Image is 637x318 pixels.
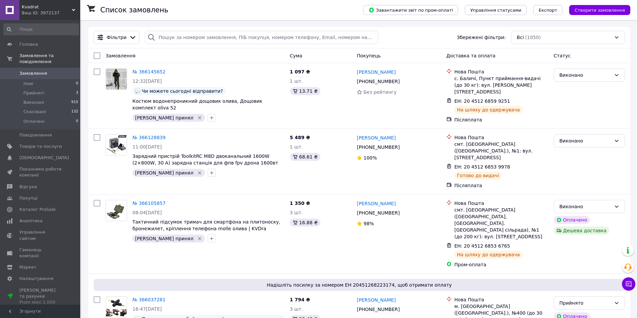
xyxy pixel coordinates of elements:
[145,31,378,44] input: Пошук за номером замовлення, ПІБ покупця, номером телефону, Email, номером накладної
[197,236,202,241] svg: Видалити мітку
[454,182,548,189] div: Післяплата
[132,210,162,215] span: 08:04[DATE]
[574,8,625,13] span: Створити замовлення
[355,208,401,218] div: [PHONE_NUMBER]
[19,143,62,149] span: Товари та послуги
[454,141,548,161] div: смт. [GEOGRAPHIC_DATA] ([GEOGRAPHIC_DATA].), №1: вул. [STREET_ADDRESS]
[539,8,557,13] span: Експорт
[132,153,278,166] a: Зарядний пристрій ToolkitRC M8D двоканальний 1600W (2×800W, 30 A) зарядна станція для фпв fpv дро...
[454,172,502,180] div: Готово до видачі
[454,261,548,268] div: Пром-оплата
[368,7,453,13] span: Завантажити звіт по пром-оплаті
[290,210,303,215] span: 3 шт.
[132,98,262,110] a: Костюм водонепроникний дощовик олива, Дощовик комплект oliva 52
[23,99,44,105] span: Виконані
[106,68,127,90] a: Фото товару
[355,305,401,314] div: [PHONE_NUMBER]
[363,221,374,226] span: 98%
[290,201,310,206] span: 1 350 ₴
[106,134,127,155] a: Фото товару
[622,277,635,291] button: Чат з покупцем
[454,207,548,240] div: смт. [GEOGRAPHIC_DATA] ([GEOGRAPHIC_DATA], [GEOGRAPHIC_DATA]. [GEOGRAPHIC_DATA] сільрада), №1 (до...
[19,184,37,190] span: Відгуки
[23,81,33,87] span: Нові
[554,216,590,224] div: Оплачено
[100,6,168,14] h1: Список замовлень
[454,164,510,170] span: ЕН: 20 4512 6853 9978
[525,35,541,40] span: (1050)
[465,5,527,15] button: Управління статусами
[3,23,79,35] input: Пошук
[569,5,630,15] button: Створити замовлення
[23,109,46,115] span: Скасовані
[290,153,320,161] div: 68.61 ₴
[19,41,38,47] span: Головна
[562,7,630,12] a: Створити замовлення
[457,34,506,41] span: Збережені фільтри:
[19,218,42,224] span: Аналітика
[132,219,280,231] a: Тактичний підсумок тримач для смартфона на плитоноску, бронежилет, кріплення телефона molle олива...
[19,166,62,178] span: Показники роботи компанії
[23,118,44,124] span: Оплачені
[76,118,78,124] span: 0
[454,243,510,249] span: ЕН: 20 4512 6853 6765
[19,264,36,270] span: Маркет
[197,170,202,176] svg: Видалити мітку
[454,296,548,303] div: Нова Пошта
[22,10,80,16] div: Ваш ID: 3972137
[454,75,548,95] div: с. Баличі, Пункт приймання-видачі (до 30 кг): вул. [PERSON_NAME][STREET_ADDRESS]
[132,297,166,302] a: № 366037281
[19,53,80,65] span: Замовлення та повідомлення
[106,297,127,316] img: Фото товару
[132,69,166,74] a: № 366145652
[19,229,62,241] span: Управління сайтом
[135,236,193,241] span: [PERSON_NAME] принял
[454,134,548,141] div: Нова Пошта
[132,144,162,149] span: 11:00[DATE]
[363,155,377,161] span: 100%
[290,78,303,84] span: 1 шт.
[135,115,193,120] span: [PERSON_NAME] принял
[197,115,202,120] svg: Видалити мітку
[19,207,56,213] span: Каталог ProSale
[290,53,302,58] span: Cума
[106,69,127,89] img: Фото товару
[106,134,127,155] img: Фото товару
[132,135,166,140] a: № 366128839
[19,299,62,305] div: Prom мікс 1 000
[454,98,510,104] span: ЕН: 20 4512 6859 9251
[559,203,611,210] div: Виконано
[517,34,524,41] span: Всі
[363,89,397,95] span: Без рейтингу
[135,88,140,94] img: :speech_balloon:
[470,8,521,13] span: Управління статусами
[76,90,78,96] span: 3
[23,90,44,96] span: Прийняті
[446,53,496,58] span: Доставка та оплата
[290,135,310,140] span: 5 489 ₴
[357,134,396,141] a: [PERSON_NAME]
[454,68,548,75] div: Нова Пошта
[19,247,62,259] span: Гаманець компанії
[19,132,52,138] span: Повідомлення
[107,34,126,41] span: Фільтри
[22,4,72,10] span: Kvadrat
[19,276,54,282] span: Налаштування
[559,299,611,307] div: Прийнято
[290,69,310,74] span: 1 097 ₴
[290,306,303,312] span: 3 шт.
[142,88,223,94] span: Чи можете сьогодні відправити?
[454,116,548,123] div: Післяплата
[19,70,47,76] span: Замовлення
[132,306,162,312] span: 16:47[DATE]
[559,137,611,144] div: Виконано
[132,78,162,84] span: 12:32[DATE]
[106,200,127,221] img: Фото товару
[357,200,396,207] a: [PERSON_NAME]
[454,251,523,259] div: На шляху до одержувача
[106,296,127,318] a: Фото товару
[132,201,166,206] a: № 366105857
[71,109,78,115] span: 132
